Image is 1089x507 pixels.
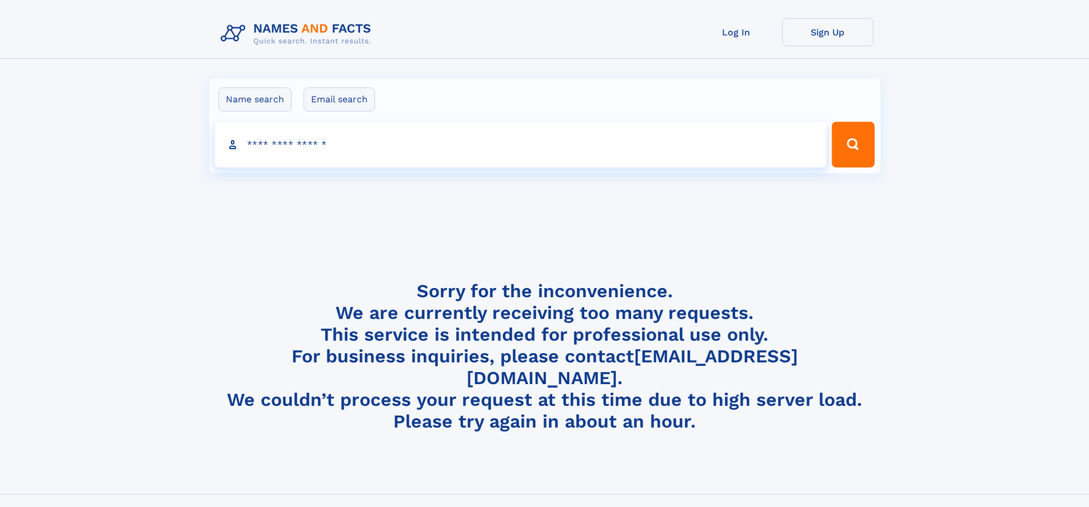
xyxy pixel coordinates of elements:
[782,18,873,46] a: Sign Up
[216,280,873,433] h4: Sorry for the inconvenience. We are currently receiving too many requests. This service is intend...
[832,122,874,167] button: Search Button
[216,18,381,49] img: Logo Names and Facts
[466,345,798,389] a: [EMAIL_ADDRESS][DOMAIN_NAME]
[691,18,782,46] a: Log In
[215,122,827,167] input: search input
[218,87,292,111] label: Name search
[304,87,375,111] label: Email search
